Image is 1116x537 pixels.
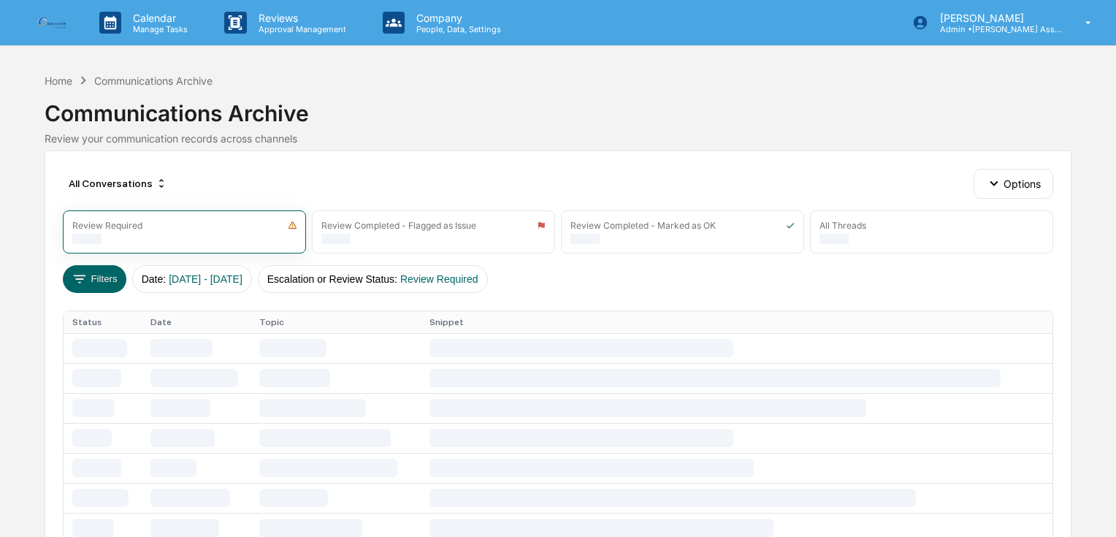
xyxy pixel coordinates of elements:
div: Review Required [72,220,142,231]
p: Reviews [247,12,353,24]
p: Admin • [PERSON_NAME] Asset Management [928,24,1064,34]
div: Communications Archive [45,88,1071,126]
p: Approval Management [247,24,353,34]
div: All Threads [819,220,866,231]
button: Filters [63,265,126,293]
th: Topic [251,311,421,333]
span: Review Required [400,273,478,285]
button: Escalation or Review Status:Review Required [258,265,488,293]
p: Calendar [121,12,195,24]
img: logo [35,15,70,30]
p: Manage Tasks [121,24,195,34]
div: Review Completed - Flagged as Issue [321,220,476,231]
th: Status [64,311,142,333]
img: icon [537,221,546,230]
span: [DATE] - [DATE] [169,273,242,285]
th: Date [142,311,251,333]
button: Options [974,169,1053,198]
img: icon [288,221,297,230]
button: Date:[DATE] - [DATE] [132,265,252,293]
div: Home [45,75,72,87]
div: Review your communication records across channels [45,132,1071,145]
div: Communications Archive [94,75,213,87]
p: People, Data, Settings [405,24,508,34]
img: icon [786,221,795,230]
th: Snippet [421,311,1052,333]
p: [PERSON_NAME] [928,12,1064,24]
div: Review Completed - Marked as OK [570,220,716,231]
div: All Conversations [63,172,173,195]
p: Company [405,12,508,24]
